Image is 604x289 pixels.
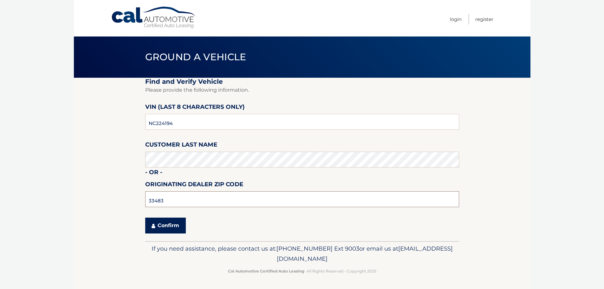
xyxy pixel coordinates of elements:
span: [PHONE_NUMBER] Ext 9003 [276,245,359,252]
a: Register [475,14,493,24]
label: VIN (last 8 characters only) [145,102,245,114]
p: Please provide the following information. [145,86,459,95]
a: Login [450,14,462,24]
label: Originating Dealer Zip Code [145,180,243,191]
p: If you need assistance, please contact us at: or email us at [149,244,455,264]
span: Ground a Vehicle [145,51,246,63]
button: Confirm [145,218,186,233]
a: Cal Automotive [111,6,197,29]
h2: Find and Verify Vehicle [145,78,459,86]
p: - All Rights Reserved - Copyright 2025 [149,268,455,274]
strong: Cal Automotive Certified Auto Leasing [228,269,304,273]
label: - or - [145,167,162,179]
label: Customer Last Name [145,140,217,152]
